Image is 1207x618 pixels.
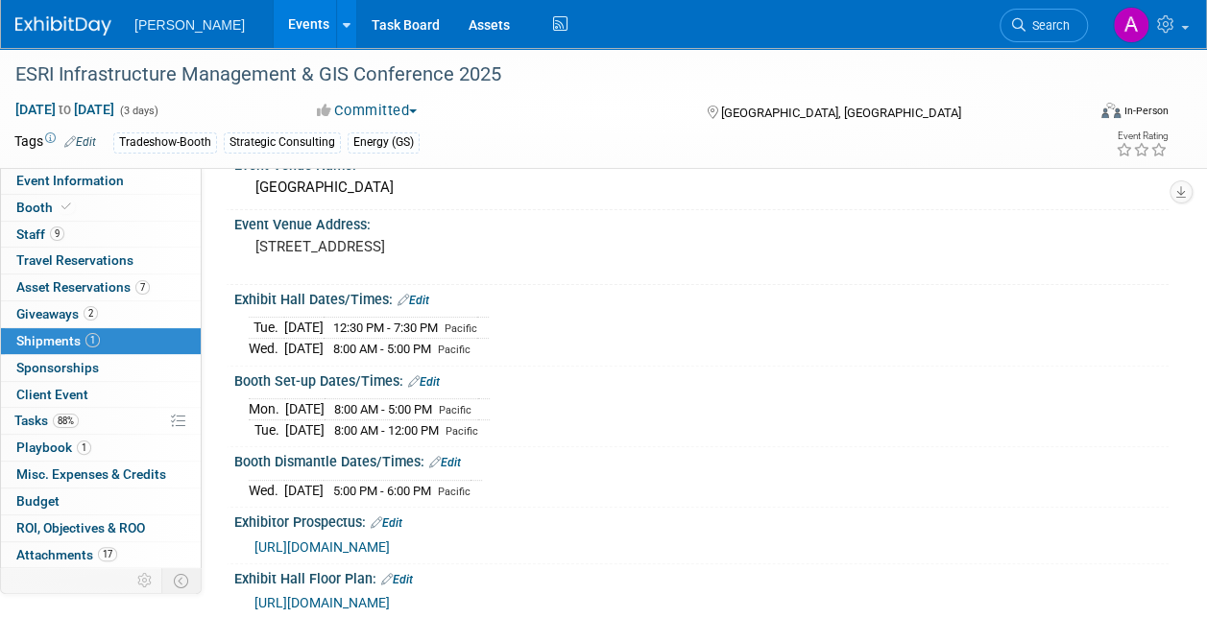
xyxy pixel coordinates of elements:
a: Event Information [1,168,201,194]
span: 2 [84,306,98,321]
a: Edit [381,573,413,586]
td: [DATE] [285,419,325,440]
span: Playbook [16,440,91,455]
span: 8:00 AM - 12:00 PM [334,423,439,438]
a: Edit [408,375,440,389]
span: [GEOGRAPHIC_DATA], [GEOGRAPHIC_DATA] [721,106,961,120]
td: [DATE] [284,480,324,500]
a: Misc. Expenses & Credits [1,462,201,487]
span: 8:00 AM - 5:00 PM [333,342,431,356]
span: Client Event [16,387,88,402]
img: ExhibitDay [15,16,111,36]
div: [GEOGRAPHIC_DATA] [249,173,1154,202]
td: Wed. [249,339,284,359]
button: Committed [310,101,424,121]
span: 1 [77,440,91,455]
span: Attachments [16,547,117,562]
span: Search [1026,18,1070,33]
img: Amy Reese [1113,7,1149,43]
div: Event Rating [1116,131,1168,141]
a: Travel Reservations [1,248,201,273]
a: Shipments1 [1,328,201,354]
span: 12:30 PM - 7:30 PM [333,321,438,335]
div: Tradeshow-Booth [113,132,217,153]
a: Playbook1 [1,435,201,461]
span: 8:00 AM - 5:00 PM [334,402,432,416]
a: Client Event [1,382,201,408]
a: Edit [371,516,402,530]
div: Event Format [1001,100,1169,129]
td: Tue. [249,318,284,339]
span: Asset Reservations [16,279,150,295]
a: Booth [1,195,201,221]
span: (3 days) [118,105,158,117]
span: Event Information [16,173,124,188]
span: Travel Reservations [16,252,133,268]
span: 88% [53,414,79,428]
td: [DATE] [284,339,324,359]
span: [DATE] [DATE] [14,101,115,118]
div: Energy (GS) [348,132,420,153]
a: [URL][DOMAIN_NAME] [254,595,390,610]
div: Exhibitor Prospectus: [234,508,1169,533]
a: Sponsorships [1,355,201,381]
div: Strategic Consulting [224,132,341,153]
div: Event Venue Address: [234,210,1169,234]
div: Booth Set-up Dates/Times: [234,367,1169,392]
span: Booth [16,200,75,215]
i: Booth reservation complete [61,202,71,212]
td: Personalize Event Tab Strip [129,568,162,593]
span: Shipments [16,333,100,348]
td: Toggle Event Tabs [162,568,202,593]
a: [URL][DOMAIN_NAME] [254,539,390,555]
a: Edit [429,456,461,469]
a: Tasks88% [1,408,201,434]
div: In-Person [1123,104,1169,118]
img: Format-Inperson.png [1101,103,1121,118]
span: [PERSON_NAME] [134,17,245,33]
span: to [56,102,74,117]
a: Giveaways2 [1,301,201,327]
span: Budget [16,493,60,509]
a: Budget [1,488,201,514]
span: 17 [98,547,117,561]
span: 5:00 PM - 6:00 PM [333,484,431,498]
a: Asset Reservations7 [1,274,201,300]
span: Misc. Expenses & Credits [16,466,166,482]
span: Pacific [438,486,471,498]
span: 7 [135,280,150,295]
td: Mon. [249,399,285,420]
span: Staff [16,226,64,242]
td: Wed. [249,480,284,500]
div: ESRI Infrastructure Management & GIS Conference 2025 [9,58,1070,92]
a: ROI, Objectives & ROO [1,515,201,541]
span: Tasks [14,413,79,428]
span: 9 [50,226,64,241]
div: Booth Dismantle Dates/Times: [234,447,1169,472]
a: Staff9 [1,222,201,248]
a: Attachments17 [1,542,201,568]
div: Exhibit Hall Floor Plan: [234,564,1169,589]
span: Pacific [438,344,471,356]
a: Edit [64,135,96,149]
td: [DATE] [285,399,325,420]
span: Pacific [445,322,477,335]
td: [DATE] [284,318,324,339]
div: Exhibit Hall Dates/Times: [234,285,1169,310]
span: Giveaways [16,306,98,321]
span: ROI, Objectives & ROO [16,520,145,535]
span: Sponsorships [16,360,99,375]
span: 1 [85,333,100,347]
span: Pacific [439,404,471,416]
pre: [STREET_ADDRESS] [255,238,602,255]
span: Pacific [446,425,478,438]
td: Tue. [249,419,285,440]
a: Edit [398,294,429,307]
td: Tags [14,131,96,154]
a: Search [1000,9,1088,42]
